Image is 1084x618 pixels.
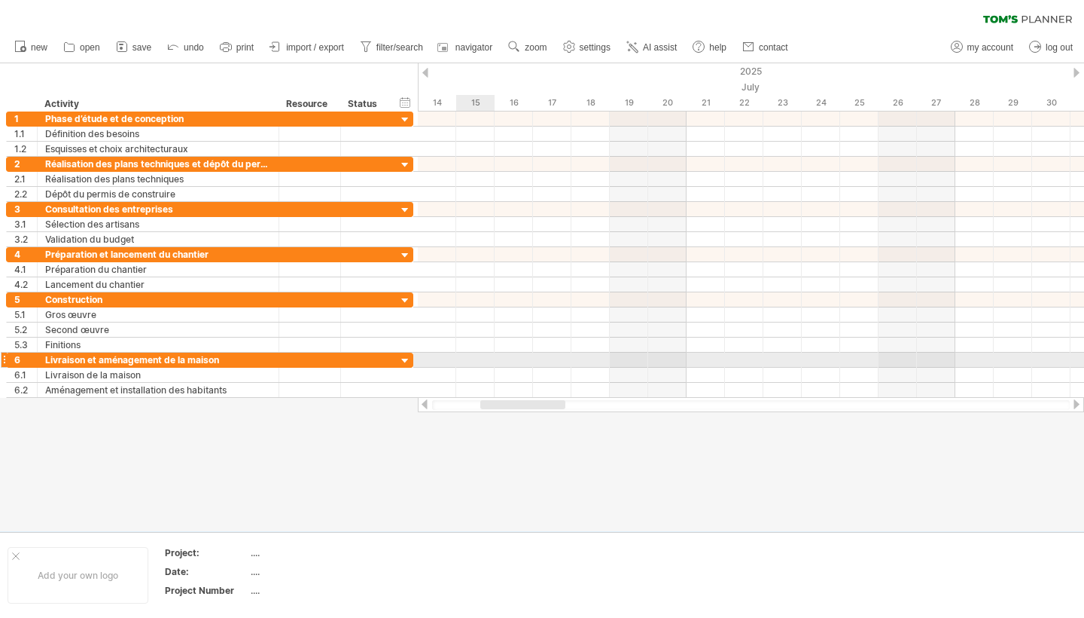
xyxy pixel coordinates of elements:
div: Livraison et aménagement de la maison [45,353,271,367]
a: help [689,38,731,57]
div: Préparation et lancement du chantier [45,247,271,262]
a: zoom [504,38,551,57]
div: 5.3 [14,338,37,352]
div: Saturday, 26 July 2025 [878,95,917,111]
div: Phase d’étude et de conception [45,112,271,126]
div: Add your own logo [8,547,148,604]
div: Tuesday, 29 July 2025 [994,95,1032,111]
div: Réalisation des plans techniques [45,172,271,186]
a: open [59,38,105,57]
span: log out [1046,42,1073,53]
span: open [80,42,100,53]
span: print [236,42,254,53]
span: help [709,42,726,53]
a: undo [163,38,209,57]
div: Status [348,96,381,112]
span: undo [184,42,204,53]
div: Project: [165,546,248,559]
a: AI assist [623,38,681,57]
div: Définition des besoins [45,127,271,141]
div: 1.2 [14,142,37,156]
a: save [112,38,156,57]
a: import / export [266,38,349,57]
div: Project Number [165,584,248,597]
div: Wednesday, 23 July 2025 [763,95,802,111]
div: Sunday, 20 July 2025 [648,95,687,111]
div: Thursday, 24 July 2025 [802,95,840,111]
span: save [132,42,151,53]
div: 4 [14,247,37,262]
a: new [11,38,52,57]
div: .... [251,584,377,597]
div: Préparation du chantier [45,262,271,277]
div: Wednesday, 30 July 2025 [1032,95,1070,111]
a: my account [947,38,1018,57]
div: Dépôt du permis de construire [45,187,271,201]
div: 5.1 [14,307,37,322]
a: filter/search [356,38,428,57]
div: Validation du budget [45,232,271,246]
div: Lancement du chantier [45,277,271,292]
a: contact [738,38,793,57]
span: zoom [525,42,547,53]
span: new [31,42,47,53]
div: Friday, 18 July 2025 [571,95,610,111]
div: 2.1 [14,172,37,186]
div: .... [251,565,377,578]
div: 5.2 [14,323,37,337]
a: print [216,38,258,57]
span: contact [759,42,788,53]
div: Sunday, 27 July 2025 [917,95,955,111]
a: settings [559,38,615,57]
span: import / export [286,42,344,53]
div: Livraison de la maison [45,368,271,382]
div: 6.2 [14,383,37,397]
div: 4.1 [14,262,37,277]
div: 5 [14,292,37,307]
div: Finitions [45,338,271,352]
span: navigator [455,42,492,53]
div: 1.1 [14,127,37,141]
div: Resource [286,96,332,112]
div: 6.1 [14,368,37,382]
div: 2.2 [14,187,37,201]
div: 3.2 [14,232,37,246]
div: 6 [14,353,37,367]
div: 2 [14,157,37,171]
div: 1 [14,112,37,126]
span: AI assist [643,42,677,53]
div: Friday, 25 July 2025 [840,95,878,111]
div: Aménagement et installation des habitants [45,383,271,397]
div: Monday, 28 July 2025 [955,95,994,111]
div: Saturday, 19 July 2025 [610,95,648,111]
div: .... [251,546,377,559]
div: Tuesday, 15 July 2025 [456,95,495,111]
div: Consultation des entreprises [45,202,271,216]
div: 3.1 [14,217,37,231]
div: Second œuvre [45,323,271,337]
div: Thursday, 17 July 2025 [533,95,571,111]
span: settings [580,42,611,53]
div: Wednesday, 16 July 2025 [495,95,533,111]
div: Sélection des artisans [45,217,271,231]
a: navigator [435,38,497,57]
div: Réalisation des plans techniques et dépôt du permis de construire [45,157,271,171]
div: Gros œuvre [45,307,271,322]
div: Construction [45,292,271,307]
span: my account [967,42,1013,53]
span: filter/search [376,42,423,53]
div: 3 [14,202,37,216]
div: Monday, 14 July 2025 [418,95,456,111]
div: Monday, 21 July 2025 [687,95,725,111]
div: Esquisses et choix architecturaux [45,142,271,156]
div: Activity [44,96,270,112]
div: Date: [165,565,248,578]
div: 4.2 [14,277,37,292]
div: Tuesday, 22 July 2025 [725,95,763,111]
a: log out [1025,38,1077,57]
